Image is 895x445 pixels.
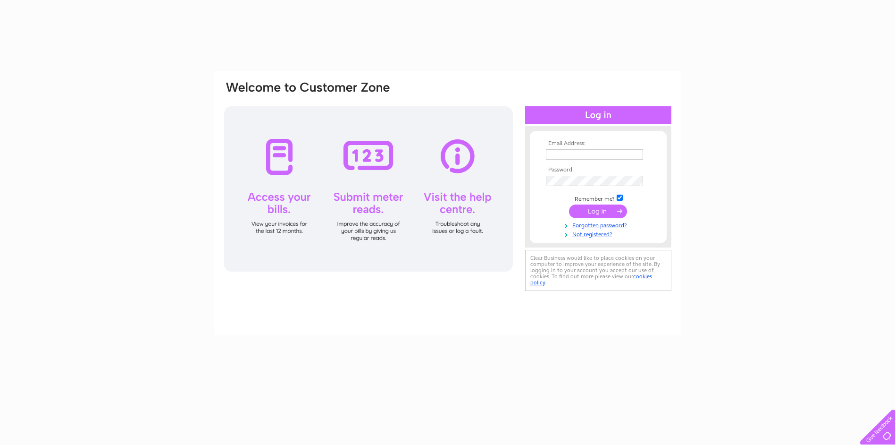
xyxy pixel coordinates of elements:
[544,167,653,173] th: Password:
[530,273,652,286] a: cookies policy
[546,229,653,238] a: Not registered?
[544,140,653,147] th: Email Address:
[525,250,671,291] div: Clear Business would like to place cookies on your computer to improve your experience of the sit...
[544,193,653,203] td: Remember me?
[569,205,627,218] input: Submit
[546,220,653,229] a: Forgotten password?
